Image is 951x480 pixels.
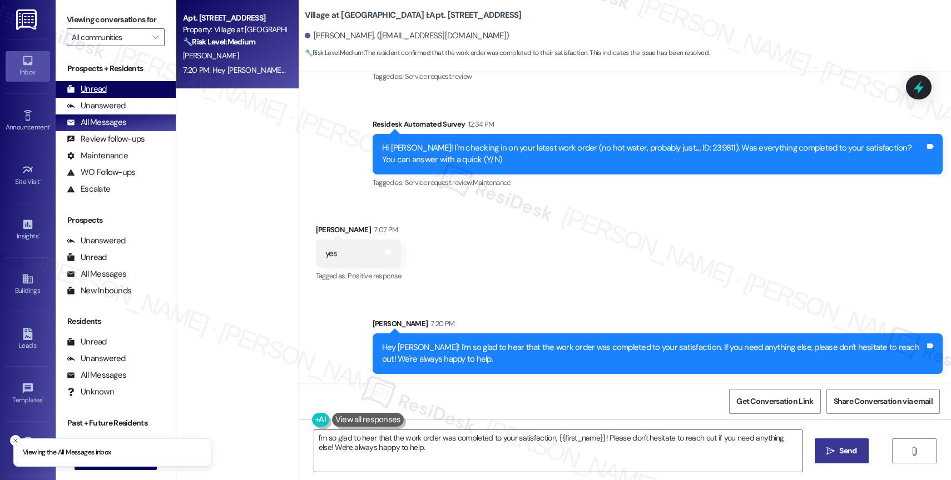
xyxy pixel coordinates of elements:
span: Positive response [348,271,401,281]
strong: 🔧 Risk Level: Medium [183,37,255,47]
b: Village at [GEOGRAPHIC_DATA] I: Apt. [STREET_ADDRESS] [305,9,522,21]
span: • [40,176,42,184]
span: : The resident confirmed that the work order was completed to their satisfaction. This indicates ... [305,47,710,59]
div: Review follow-ups [67,133,145,145]
div: Tagged as: [373,68,943,84]
div: Past + Future Residents [56,417,176,429]
div: [PERSON_NAME] [373,318,943,333]
span: Send [839,445,856,457]
a: Templates • [6,379,50,409]
div: [PERSON_NAME]. ([EMAIL_ADDRESS][DOMAIN_NAME]) [305,30,509,42]
div: Tagged as: [316,268,402,284]
label: Viewing conversations for [67,11,165,28]
a: Account [6,433,50,463]
div: Unanswered [67,353,126,364]
div: All Messages [67,268,126,280]
textarea: To enrich screen reader interactions, please activate Accessibility in Grammarly extension settings [314,430,802,472]
div: 7:20 PM: Hey [PERSON_NAME]! I'm so glad to hear that the work order was completed to your satisfa... [183,65,812,75]
span: [PERSON_NAME] [183,51,239,61]
strong: 🔧 Risk Level: Medium [305,48,364,57]
div: Prospects + Residents [56,63,176,74]
div: 7:07 PM [371,224,398,236]
span: Service request review , [405,178,473,187]
a: Buildings [6,269,50,299]
div: Escalate [67,183,110,195]
div: WO Follow-ups [67,167,135,178]
span: • [38,231,40,238]
span: Get Conversation Link [736,396,813,407]
div: Tagged as: [373,174,943,191]
div: Hey [PERSON_NAME]! I'm so glad to hear that the work order was completed to your satisfaction. If... [382,342,925,366]
div: All Messages [67,117,126,128]
button: Get Conversation Link [729,389,820,414]
div: yes [325,248,338,259]
div: New Inbounds [67,285,131,297]
div: Unread [67,83,107,95]
div: Unread [67,336,107,348]
a: Insights • [6,215,50,245]
div: Residesk Automated Survey [373,118,943,134]
span: • [43,394,44,402]
button: Close toast [10,435,21,446]
div: [PERSON_NAME] [316,224,402,239]
div: Property: Village at [GEOGRAPHIC_DATA] I [183,24,286,36]
div: Residents [56,316,176,327]
a: Site Visit • [6,161,50,191]
div: 12:34 PM [465,118,494,130]
i:  [152,33,158,42]
img: ResiDesk Logo [16,9,39,30]
div: Unread [67,252,107,263]
span: Maintenance [473,178,511,187]
div: Unanswered [67,100,126,112]
div: Apt. [STREET_ADDRESS] [183,12,286,24]
i:  [826,447,835,456]
i:  [910,447,918,456]
a: Inbox [6,51,50,81]
div: Unanswered [67,235,126,247]
button: Share Conversation via email [826,389,940,414]
div: Maintenance [67,150,128,162]
span: • [49,122,51,129]
div: Unknown [67,386,114,398]
span: Share Conversation via email [834,396,933,407]
button: Send [815,438,869,463]
div: All Messages [67,369,126,381]
div: Hi [PERSON_NAME]! I'm checking in on your latest work order (no hot water, probably just..., ID: ... [382,142,925,166]
input: All communities [72,28,147,46]
p: Viewing the All Messages inbox [23,448,111,458]
div: Prospects [56,214,176,226]
a: Leads [6,324,50,354]
div: 7:20 PM [428,318,454,329]
span: Service request review [405,72,472,81]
